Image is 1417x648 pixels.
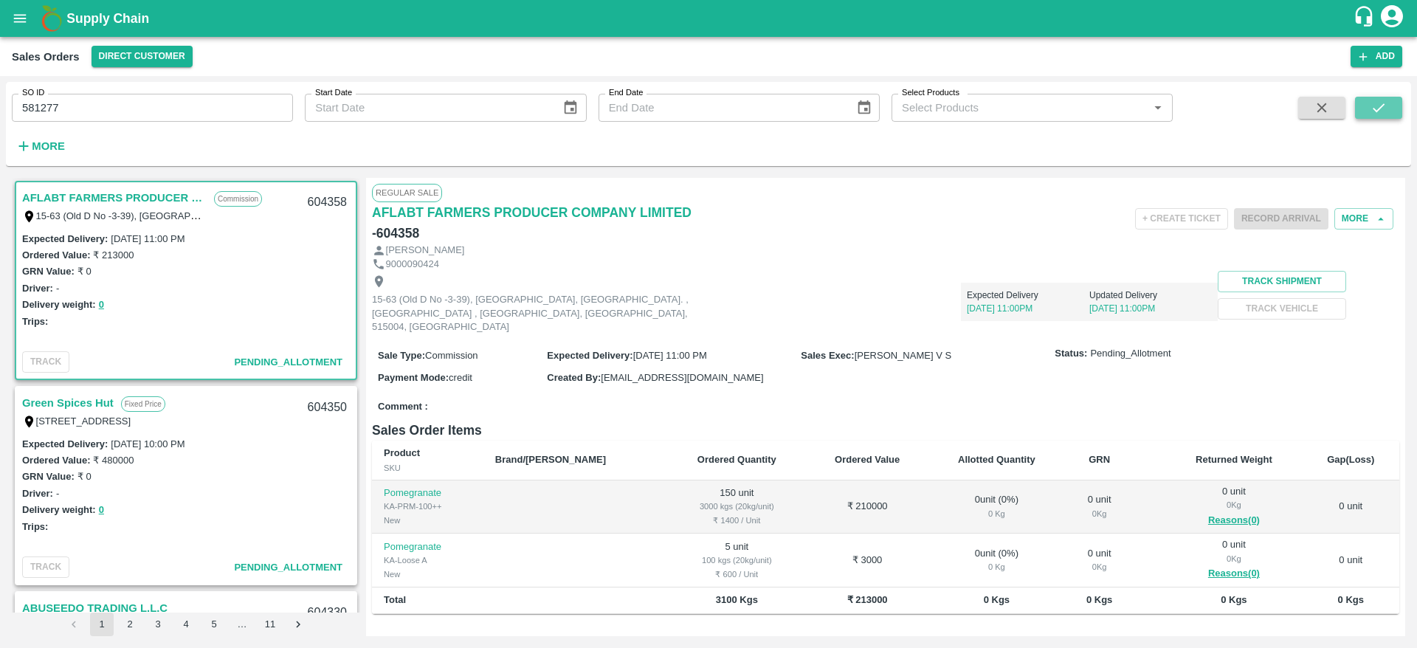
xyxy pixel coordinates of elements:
[22,393,114,413] a: Green Spices Hut
[633,350,707,361] span: [DATE] 11:00 PM
[1379,3,1405,34] div: account of current user
[835,454,900,465] b: Ordered Value
[258,613,282,636] button: Go to page 11
[1086,594,1112,605] b: 0 Kgs
[22,316,48,327] label: Trips:
[372,184,442,201] span: Regular Sale
[174,613,198,636] button: Go to page 4
[299,390,356,425] div: 604350
[22,504,96,515] label: Delivery weight:
[66,11,149,26] b: Supply Chain
[99,502,104,519] button: 0
[372,293,704,334] p: 15-63 (Old D No -3-39), [GEOGRAPHIC_DATA], [GEOGRAPHIC_DATA]. , [GEOGRAPHIC_DATA] , [GEOGRAPHIC_D...
[372,420,1399,441] h6: Sales Order Items
[56,488,59,499] label: -
[807,480,928,534] td: ₹ 210000
[1078,507,1122,520] div: 0 Kg
[378,400,428,414] label: Comment :
[1078,560,1122,573] div: 0 Kg
[940,560,1054,573] div: 0 Kg
[77,266,92,277] label: ₹ 0
[234,562,342,573] span: Pending_Allotment
[305,94,551,122] input: Start Date
[1177,565,1290,582] button: Reasons(0)
[384,486,472,500] p: Pomegranate
[547,372,601,383] label: Created By :
[449,372,472,383] span: credit
[1221,594,1247,605] b: 0 Kgs
[1327,454,1374,465] b: Gap(Loss)
[1218,271,1346,292] button: Track Shipment
[896,98,1144,117] input: Select Products
[679,514,796,527] div: ₹ 1400 / Unit
[984,594,1010,605] b: 0 Kgs
[940,547,1054,574] div: 0 unit ( 0 %)
[93,249,134,261] label: ₹ 213000
[556,94,585,122] button: Choose date
[384,500,472,513] div: KA-PRM-100++
[111,233,185,244] label: [DATE] 11:00 PM
[3,1,37,35] button: open drawer
[1353,5,1379,32] div: customer-support
[940,507,1054,520] div: 0 Kg
[60,613,312,636] nav: pagination navigation
[22,283,53,294] label: Driver:
[850,94,878,122] button: Choose date
[214,191,262,207] p: Commission
[22,488,53,499] label: Driver:
[667,480,807,534] td: 150 unit
[372,202,692,223] h6: AFLABT FARMERS PRODUCER COMPANY LIMITED
[1177,498,1290,511] div: 0 Kg
[12,94,293,122] input: Enter SO ID
[667,534,807,587] td: 5 unit
[807,534,928,587] td: ₹ 3000
[1177,512,1290,529] button: Reasons(0)
[384,540,472,554] p: Pomegranate
[495,454,606,465] b: Brand/[PERSON_NAME]
[547,350,632,361] label: Expected Delivery :
[386,258,439,272] p: 9000090424
[384,568,472,581] div: New
[36,210,811,221] label: 15-63 (Old D No -3-39), [GEOGRAPHIC_DATA], [GEOGRAPHIC_DATA]. , [GEOGRAPHIC_DATA] , [GEOGRAPHIC_D...
[299,596,356,630] div: 604330
[12,47,80,66] div: Sales Orders
[22,438,108,449] label: Expected Delivery :
[37,4,66,33] img: logo
[967,302,1089,315] p: [DATE] 11:00PM
[1303,534,1399,587] td: 0 unit
[599,94,844,122] input: End Date
[384,447,420,458] b: Product
[99,297,104,314] button: 0
[202,613,226,636] button: Go to page 5
[902,87,959,99] label: Select Products
[111,438,185,449] label: [DATE] 10:00 PM
[1089,289,1212,302] p: Updated Delivery
[1351,46,1402,67] button: Add
[940,493,1054,520] div: 0 unit ( 0 %)
[967,289,1089,302] p: Expected Delivery
[1148,98,1168,117] button: Open
[1055,347,1087,361] label: Status:
[1196,454,1272,465] b: Returned Weight
[386,244,465,258] p: [PERSON_NAME]
[1177,485,1290,529] div: 0 unit
[22,599,168,618] a: ABUSEEDO TRADING L.L.C
[847,594,888,605] b: ₹ 213000
[299,185,356,220] div: 604358
[92,46,193,67] button: Select DC
[609,87,643,99] label: End Date
[118,613,142,636] button: Go to page 2
[1303,480,1399,534] td: 0 unit
[425,350,478,361] span: Commission
[1078,547,1122,574] div: 0 unit
[855,350,951,361] span: [PERSON_NAME] V S
[1078,493,1122,520] div: 0 unit
[372,223,419,244] h6: - 604358
[77,471,92,482] label: ₹ 0
[958,454,1035,465] b: Allotted Quantity
[66,8,1353,29] a: Supply Chain
[384,514,472,527] div: New
[679,568,796,581] div: ₹ 600 / Unit
[22,233,108,244] label: Expected Delivery :
[1177,538,1290,582] div: 0 unit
